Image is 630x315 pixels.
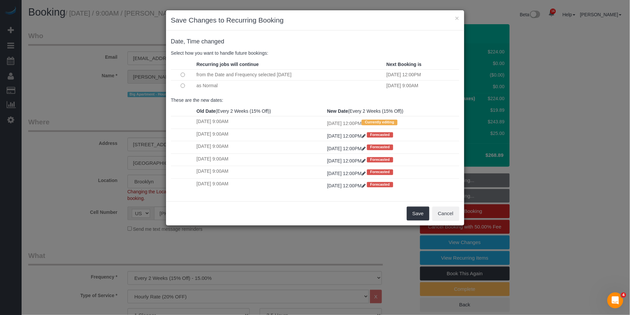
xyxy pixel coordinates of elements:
[195,129,325,141] td: [DATE] 9:00AM
[171,38,459,45] h4: changed
[362,120,398,125] span: Currently editing
[327,146,367,151] a: [DATE] 12:00PM
[195,69,385,80] td: from the Date and Frequency selected [DATE]
[195,141,325,154] td: [DATE] 9:00AM
[195,154,325,166] td: [DATE] 9:00AM
[327,108,348,114] strong: New Date
[367,182,393,187] span: Forecasted
[171,50,459,56] p: Select how you want to handle future bookings:
[171,38,200,45] span: Date, Time
[171,15,459,25] h3: Save Changes to Recurring Booking
[407,207,429,220] button: Save
[607,292,623,308] iframe: Intercom live chat
[432,207,459,220] button: Cancel
[195,106,325,116] th: (Every 2 Weeks (15% Off))
[197,62,259,67] strong: Recurring jobs will continue
[325,106,459,116] th: (Every 2 Weeks (15% Off))
[367,145,393,150] span: Forecasted
[327,133,367,139] a: [DATE] 12:00PM
[195,80,385,91] td: as Normal
[385,80,459,91] td: [DATE] 9:00AM
[327,183,367,188] a: [DATE] 12:00PM
[197,108,216,114] strong: Old Date
[195,166,325,178] td: [DATE] 9:00AM
[327,171,367,176] a: [DATE] 12:00PM
[367,132,393,138] span: Forecasted
[385,69,459,80] td: [DATE] 12:00PM
[621,292,626,298] span: 4
[455,15,459,22] button: ×
[367,157,393,162] span: Forecasted
[387,62,422,67] strong: Next Booking is
[171,97,459,103] p: These are the new dates:
[195,178,325,191] td: [DATE] 9:00AM
[327,158,367,163] a: [DATE] 12:00PM
[367,169,393,175] span: Forecasted
[325,116,459,129] td: [DATE] 12:00PM
[195,116,325,129] td: [DATE] 9:00AM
